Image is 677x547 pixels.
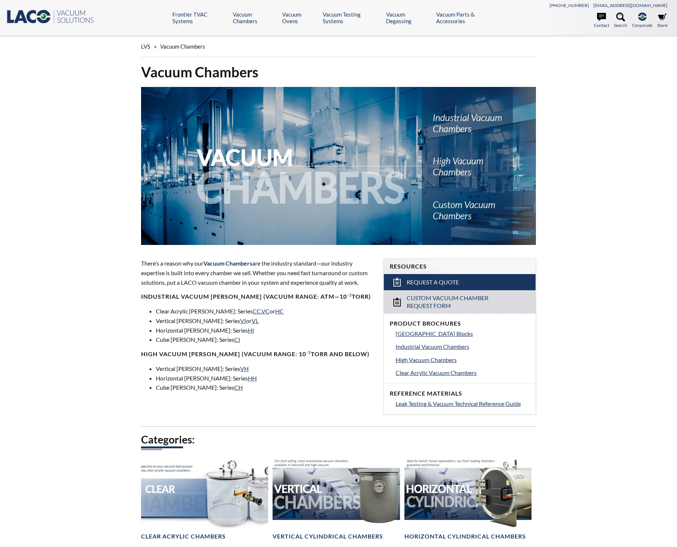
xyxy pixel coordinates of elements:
[203,260,252,267] span: Vacuum Chambers
[282,11,317,24] a: Vacuum Ovens
[172,11,228,24] a: Frontier TVAC Systems
[347,292,352,298] sup: -3
[234,384,243,391] a: CH
[156,326,375,335] li: Horizontal [PERSON_NAME]: Series
[390,390,530,397] h4: Reference Materials
[141,350,375,358] h4: High Vacuum [PERSON_NAME] (Vacuum range: 10 Torr and below)
[141,259,375,287] p: There’s a reason why our are the industry standard—our industry expertise is built into every cha...
[436,11,503,24] a: Vacuum Parts & Accessories
[386,11,430,24] a: Vacuum Degassing
[396,342,530,351] a: Industrial Vacuum Chambers
[156,306,375,316] li: Clear Acrylic [PERSON_NAME]: Series , or
[396,329,530,339] a: [GEOGRAPHIC_DATA] Blocks
[396,356,457,363] span: High Vacuum Chambers
[384,274,536,290] a: Request a Quote
[306,350,311,355] sup: -3
[396,368,530,378] a: Clear Acrylic Vacuum Chambers
[252,317,259,324] a: VL
[384,290,536,313] a: Custom Vacuum Chamber Request Form
[248,375,257,382] a: HH
[407,278,459,286] span: Request a Quote
[614,13,627,29] a: Search
[141,533,226,540] h4: Clear Acrylic Chambers
[240,317,246,324] a: VI
[141,433,536,446] h2: Categories:
[390,263,530,270] h4: Resources
[404,457,532,540] a: Horizontal Cylindrical headerHorizontal Cylindrical Chambers
[141,43,150,50] span: LVS
[273,533,383,540] h4: Vertical Cylindrical Chambers
[396,343,469,350] span: Industrial Vacuum Chambers
[594,13,609,29] a: Contact
[160,43,205,50] span: Vacuum Chambers
[404,533,526,540] h4: Horizontal Cylindrical Chambers
[141,63,536,81] h1: Vacuum Chambers
[275,308,284,315] a: HC
[390,320,530,327] h4: Product Brochures
[593,3,667,8] a: [EMAIL_ADDRESS][DOMAIN_NAME]
[396,355,530,365] a: High Vacuum Chambers
[141,457,268,540] a: Clear Chambers headerClear Acrylic Chambers
[396,400,521,407] span: Leak Testing & Vacuum Technical Reference Guide
[234,336,240,343] a: CI
[262,308,270,315] a: VC
[156,316,375,326] li: Vertical [PERSON_NAME]: Series or
[323,11,380,24] a: Vacuum Testing Systems
[233,11,277,24] a: Vacuum Chambers
[141,36,536,57] div: »
[156,364,375,374] li: Vertical [PERSON_NAME]: Series
[156,383,375,392] li: Cube [PERSON_NAME]: Series
[253,308,261,315] a: CC
[632,22,652,29] span: Corporate
[156,335,375,344] li: Cube [PERSON_NAME]: Series
[141,87,536,245] img: Vacuum Chambers
[396,369,477,376] span: Clear Acrylic Vacuum Chambers
[396,330,473,337] span: [GEOGRAPHIC_DATA] Blocks
[273,457,400,540] a: Vertical Vacuum Chambers headerVertical Cylindrical Chambers
[156,374,375,383] li: Horizontal [PERSON_NAME]: Series
[407,294,514,310] span: Custom Vacuum Chamber Request Form
[550,3,589,8] a: [PHONE_NUMBER]
[248,327,254,334] a: HI
[657,13,667,29] a: Store
[240,365,249,372] a: VH
[396,399,530,409] a: Leak Testing & Vacuum Technical Reference Guide
[141,293,375,301] h4: Industrial Vacuum [PERSON_NAME] (vacuum range: atm—10 Torr)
